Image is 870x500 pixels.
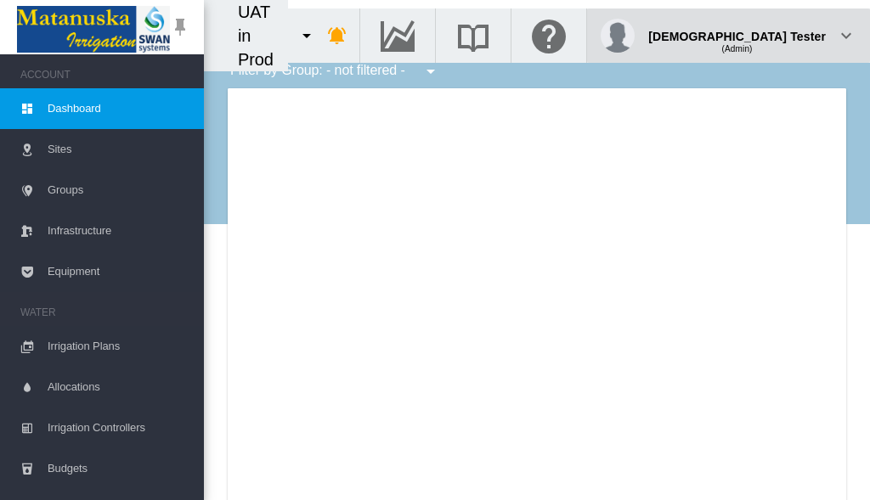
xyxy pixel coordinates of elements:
[297,25,317,46] md-icon: icon-menu-down
[48,448,190,489] span: Budgets
[48,326,190,367] span: Irrigation Plans
[453,25,494,46] md-icon: Search the knowledge base
[217,54,453,88] div: Filter by Group: - not filtered -
[48,88,190,129] span: Dashboard
[421,61,441,81] md-icon: icon-menu-down
[836,25,856,46] md-icon: icon-chevron-down
[377,25,418,46] md-icon: Go to the Data Hub
[48,251,190,292] span: Equipment
[587,8,870,63] button: [DEMOGRAPHIC_DATA] Tester (Admin) icon-chevron-down
[48,367,190,407] span: Allocations
[20,299,190,326] span: WATER
[414,54,448,88] button: icon-menu-down
[48,211,190,251] span: Infrastructure
[48,407,190,448] span: Irrigation Controllers
[48,170,190,211] span: Groups
[648,21,826,38] div: [DEMOGRAPHIC_DATA] Tester
[48,129,190,170] span: Sites
[601,19,635,53] img: profile.jpg
[17,6,170,53] img: Matanuska_LOGO.png
[20,61,190,88] span: ACCOUNT
[722,44,753,53] span: (Admin)
[290,19,324,53] button: icon-menu-down
[327,25,347,46] md-icon: icon-bell-ring
[528,25,569,46] md-icon: Click here for help
[320,19,354,53] button: icon-bell-ring
[170,17,190,37] md-icon: icon-pin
